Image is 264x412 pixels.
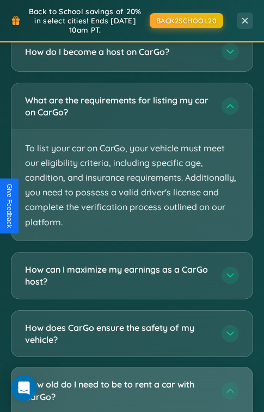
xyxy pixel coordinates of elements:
[11,375,37,401] iframe: Intercom live chat
[25,378,211,403] h3: How old do I need to be to rent a car with CarGo?
[25,263,211,288] h3: How can I maximize my earnings as a CarGo host?
[5,184,13,228] div: Give Feedback
[25,46,211,58] h3: How do I become a host on CarGo?
[25,94,211,119] h3: What are the requirements for listing my car on CarGo?
[25,322,211,346] h3: How does CarGo ensure the safety of my vehicle?
[26,7,144,34] span: Back to School savings of 20% in select cities! Ends [DATE] 10am PT.
[11,130,253,241] p: To list your car on CarGo, your vehicle must meet our eligibility criteria, including specific ag...
[150,13,224,28] button: BACK2SCHOOL20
